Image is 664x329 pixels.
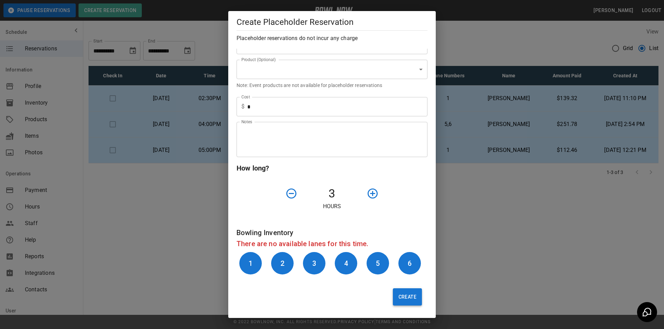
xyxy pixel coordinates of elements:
p: Hours [237,202,427,211]
button: Create [393,288,422,306]
button: 1 [239,252,262,274]
div: ​ [237,60,427,79]
button: 6 [398,252,421,274]
h6: 3 [312,258,316,269]
button: 3 [303,252,325,274]
h6: Placeholder reservations do not incur any charge [237,33,427,43]
p: Note: Event products are not available for placeholder reservations [237,82,427,89]
h5: Create Placeholder Reservation [237,17,427,28]
h4: 3 [300,186,364,201]
h6: Bowling Inventory [237,227,427,238]
button: 4 [335,252,357,274]
h6: 4 [344,258,348,269]
h6: 1 [249,258,252,269]
h6: 2 [280,258,284,269]
button: 2 [271,252,294,274]
h6: How long? [237,163,427,174]
h6: There are no available lanes for this time. [237,238,427,249]
button: 5 [367,252,389,274]
h6: 5 [376,258,380,269]
h6: 6 [408,258,412,269]
p: $ [241,103,245,111]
